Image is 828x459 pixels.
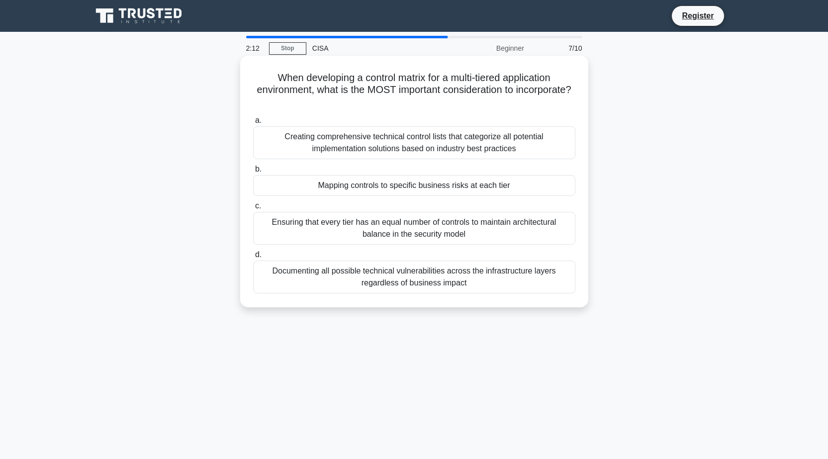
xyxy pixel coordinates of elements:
[530,38,588,58] div: 7/10
[253,175,575,196] div: Mapping controls to specific business risks at each tier
[253,212,575,245] div: Ensuring that every tier has an equal number of controls to maintain architectural balance in the...
[253,261,575,293] div: Documenting all possible technical vulnerabilities across the infrastructure layers regardless of...
[255,250,262,259] span: d.
[676,9,720,22] a: Register
[253,126,575,159] div: Creating comprehensive technical control lists that categorize all potential implementation solut...
[255,165,262,173] span: b.
[252,72,576,108] h5: When developing a control matrix for a multi-tiered application environment, what is the MOST imp...
[443,38,530,58] div: Beginner
[255,201,261,210] span: c.
[269,42,306,55] a: Stop
[255,116,262,124] span: a.
[306,38,443,58] div: CISA
[240,38,269,58] div: 2:12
